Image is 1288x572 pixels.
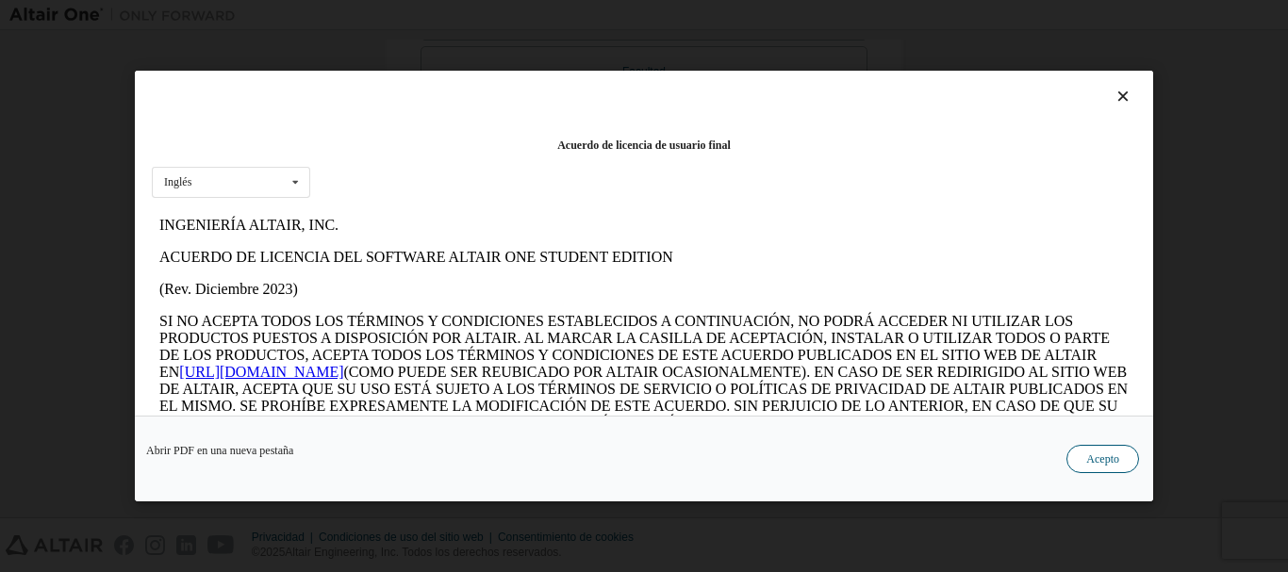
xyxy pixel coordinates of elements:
font: (Rev. Diciembre 2023) [8,72,146,88]
font: Acepto [1086,452,1119,466]
font: (COMO PUEDE SER REUBICADO POR ALTAIR OCASIONALMENTE). EN CASO DE SER REDIRIGIDO AL SITIO WEB DE A... [8,155,976,238]
font: ACUERDO DE LICENCIA DEL SOFTWARE ALTAIR ONE STUDENT EDITION [8,40,521,56]
font: Acuerdo de licencia de usuario final [557,139,731,152]
font: SI NO ACEPTA TODOS LOS TÉRMINOS Y CONDICIONES ESTABLECIDOS A CONTINUACIÓN, NO PODRÁ ACCEDER NI UT... [8,104,958,171]
button: Acepto [1066,445,1139,473]
font: Este Acuerdo de Licencia del Software Altair One Student Edition (el "Acuerdo") se celebra entre ... [8,254,955,338]
font: Inglés [164,176,191,189]
a: Abrir PDF en una nueva pestaña [146,445,293,456]
font: INGENIERÍA ALTAIR, INC. [8,8,187,24]
font: Abrir PDF en una nueva pestaña [146,444,293,457]
a: [URL][DOMAIN_NAME] [27,155,191,171]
